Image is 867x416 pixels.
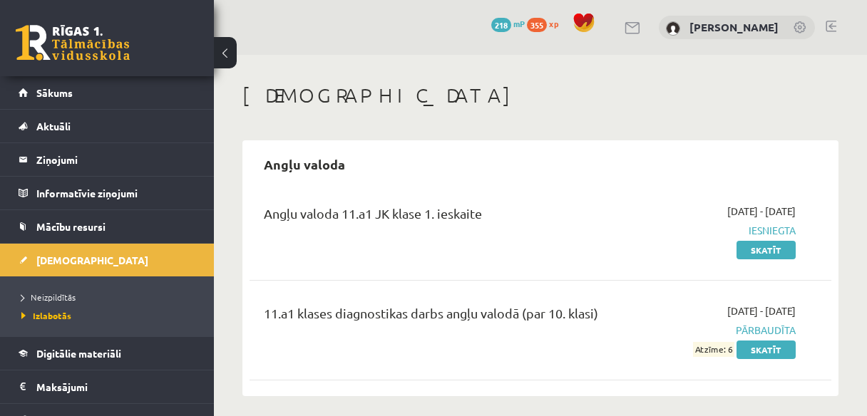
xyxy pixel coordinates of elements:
a: Informatīvie ziņojumi [19,177,196,209]
span: xp [549,18,558,29]
a: Izlabotās [21,309,200,322]
span: Sākums [36,86,73,99]
a: 355 xp [527,18,565,29]
span: Pārbaudīta [632,323,796,338]
span: Mācību resursi [36,220,106,233]
span: [DEMOGRAPHIC_DATA] [36,254,148,266]
span: Atzīme: 6 [693,342,734,357]
a: Digitālie materiāli [19,337,196,370]
legend: Informatīvie ziņojumi [36,177,196,209]
img: Kitija Goldberga [666,21,680,36]
span: Aktuāli [36,120,71,132]
div: Angļu valoda 11.a1 JK klase 1. ieskaite [264,204,611,230]
span: mP [513,18,525,29]
a: 218 mP [491,18,525,29]
h1: [DEMOGRAPHIC_DATA] [242,83,838,108]
a: [PERSON_NAME] [689,20,779,34]
a: Skatīt [737,241,796,259]
span: Neizpildītās [21,291,76,303]
span: 218 [491,18,511,32]
a: Sākums [19,76,196,109]
a: Neizpildītās [21,291,200,303]
a: Ziņojumi [19,143,196,176]
span: [DATE] - [DATE] [727,204,796,219]
a: Skatīt [737,340,796,359]
legend: Ziņojumi [36,143,196,176]
span: Iesniegta [632,223,796,238]
a: Aktuāli [19,110,196,142]
span: [DATE] - [DATE] [727,303,796,318]
a: Rīgas 1. Tālmācības vidusskola [16,25,130,61]
h2: Angļu valoda [250,147,359,181]
span: Izlabotās [21,310,71,321]
div: 11.a1 klases diagnostikas darbs angļu valodā (par 10. klasi) [264,303,611,330]
a: [DEMOGRAPHIC_DATA] [19,244,196,276]
span: 355 [527,18,547,32]
span: Digitālie materiāli [36,347,121,360]
a: Maksājumi [19,370,196,403]
legend: Maksājumi [36,370,196,403]
a: Mācību resursi [19,210,196,243]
